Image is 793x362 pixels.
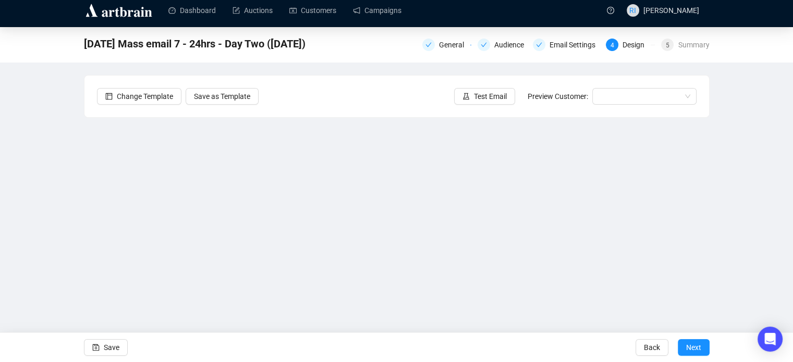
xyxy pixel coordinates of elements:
span: September 2025 Mass email 7 - 24hrs - Day Two (18th September 2025) [84,35,306,52]
div: Open Intercom Messenger [758,327,783,352]
span: [PERSON_NAME] [643,6,699,15]
div: Email Settings [550,39,602,51]
button: Test Email [454,88,515,105]
button: Change Template [97,88,181,105]
span: 5 [666,42,669,49]
span: Change Template [117,91,173,102]
span: RI [629,5,636,16]
span: Test Email [474,91,507,102]
div: General [422,39,471,51]
span: save [92,344,100,351]
span: Save [104,333,119,362]
div: Audience [478,39,527,51]
button: Next [678,339,710,356]
span: Preview Customer: [528,92,588,101]
span: layout [105,93,113,100]
img: logo [84,2,154,19]
span: Back [644,333,660,362]
button: Save as Template [186,88,259,105]
span: check [536,42,542,48]
span: check [481,42,487,48]
span: question-circle [607,7,614,14]
div: Email Settings [533,39,600,51]
span: check [425,42,432,48]
span: Next [686,333,701,362]
div: Audience [494,39,530,51]
span: 4 [611,42,614,49]
div: 5Summary [661,39,709,51]
div: Design [623,39,651,51]
div: 4Design [606,39,655,51]
span: experiment [462,93,470,100]
div: Summary [678,39,709,51]
button: Back [636,339,668,356]
span: Save as Template [194,91,250,102]
button: Save [84,339,128,356]
div: General [439,39,470,51]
